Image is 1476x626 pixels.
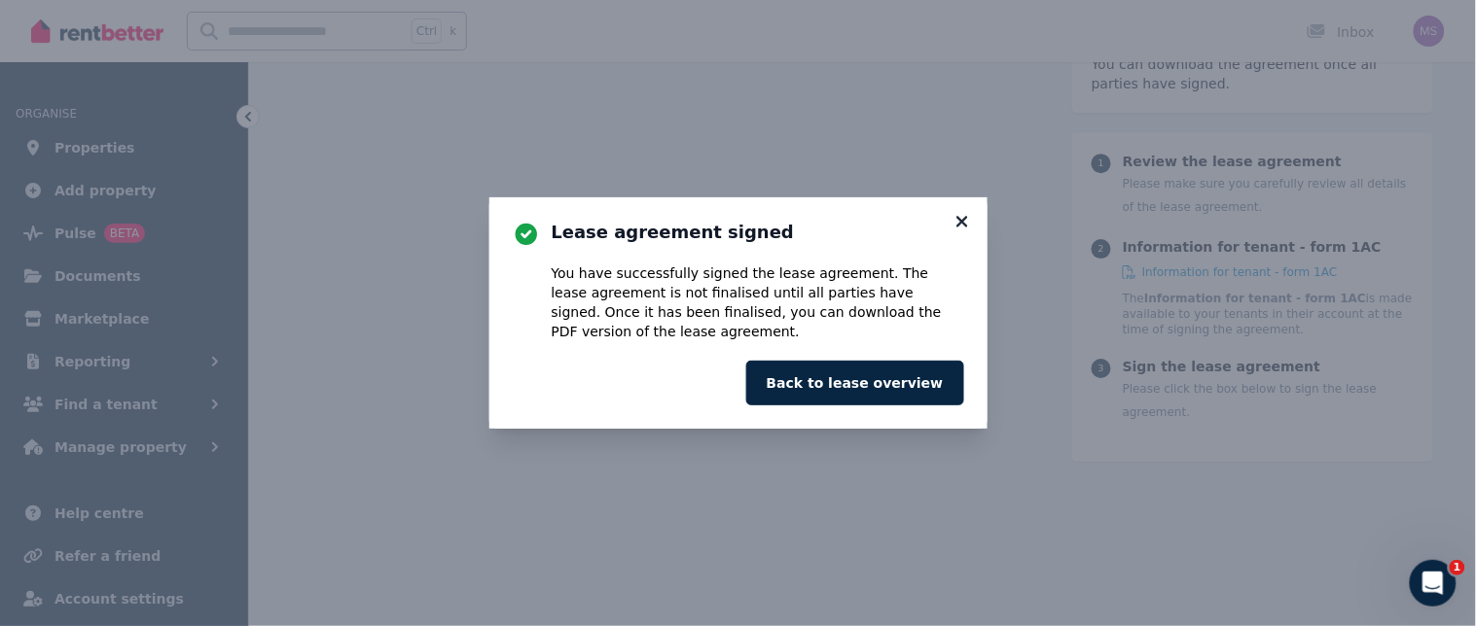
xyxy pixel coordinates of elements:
[1410,560,1457,607] iframe: Intercom live chat
[552,263,964,341] div: You have successfully signed the lease agreement. The lease agreement is . Once it has been final...
[1450,560,1465,575] span: 1
[552,221,964,244] h3: Lease agreement signed
[746,361,964,405] button: Back to lease overview
[552,285,915,320] span: not finalised until all parties have signed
